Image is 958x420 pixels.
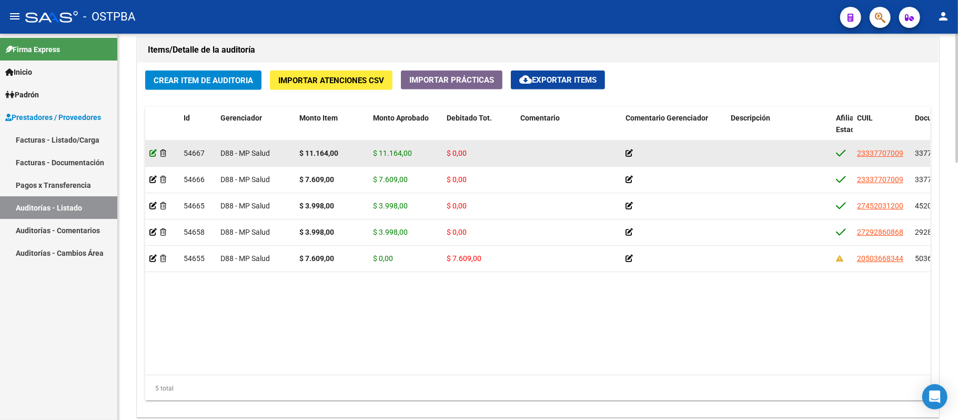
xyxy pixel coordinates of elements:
[373,254,393,263] span: $ 0,00
[278,76,384,85] span: Importar Atenciones CSV
[915,202,949,210] span: 45203120
[154,76,253,85] span: Crear Item de Auditoria
[915,254,949,263] span: 50366834
[373,202,408,210] span: $ 3.998,00
[447,254,481,263] span: $ 7.609,00
[836,114,862,134] span: Afiliado Estado
[270,71,392,90] button: Importar Atenciones CSV
[184,149,205,157] span: 54667
[857,228,903,236] span: 27292860868
[373,228,408,236] span: $ 3.998,00
[511,71,605,89] button: Exportar Items
[447,228,467,236] span: $ 0,00
[731,114,770,122] span: Descripción
[857,175,903,184] span: 23337707009
[447,175,467,184] span: $ 0,00
[299,149,338,157] strong: $ 11.164,00
[857,149,903,157] span: 23337707009
[5,112,101,123] span: Prestadores / Proveedores
[148,42,928,58] h1: Items/Detalle de la auditoría
[145,71,261,90] button: Crear Item de Auditoria
[184,175,205,184] span: 54666
[915,228,949,236] span: 29286086
[216,107,295,153] datatable-header-cell: Gerenciador
[179,107,216,153] datatable-header-cell: Id
[5,66,32,78] span: Inicio
[299,254,334,263] strong: $ 7.609,00
[937,10,950,23] mat-icon: person
[447,114,492,122] span: Debitado Tot.
[299,114,338,122] span: Monto Item
[220,202,270,210] span: D88 - MP Salud
[915,114,953,122] span: Documento
[857,114,873,122] span: CUIL
[727,107,832,153] datatable-header-cell: Descripción
[184,228,205,236] span: 54658
[520,114,560,122] span: Comentario
[447,149,467,157] span: $ 0,00
[369,107,442,153] datatable-header-cell: Monto Aprobado
[915,149,949,157] span: 33770700
[442,107,516,153] datatable-header-cell: Debitado Tot.
[220,114,262,122] span: Gerenciador
[83,5,135,28] span: - OSTPBA
[220,254,270,263] span: D88 - MP Salud
[401,71,502,89] button: Importar Prácticas
[621,107,727,153] datatable-header-cell: Comentario Gerenciador
[915,175,949,184] span: 33770700
[857,254,903,263] span: 20503668344
[184,254,205,263] span: 54655
[857,202,903,210] span: 27452031200
[220,175,270,184] span: D88 - MP Salud
[519,75,597,85] span: Exportar Items
[145,375,931,402] div: 5 total
[220,149,270,157] span: D88 - MP Salud
[299,175,334,184] strong: $ 7.609,00
[220,228,270,236] span: D88 - MP Salud
[184,114,190,122] span: Id
[447,202,467,210] span: $ 0,00
[5,89,39,101] span: Padrón
[184,202,205,210] span: 54665
[373,175,408,184] span: $ 7.609,00
[5,44,60,55] span: Firma Express
[373,149,412,157] span: $ 11.164,00
[295,107,369,153] datatable-header-cell: Monto Item
[853,107,911,153] datatable-header-cell: CUIL
[626,114,708,122] span: Comentario Gerenciador
[922,384,947,409] div: Open Intercom Messenger
[409,75,494,85] span: Importar Prácticas
[519,73,532,86] mat-icon: cloud_download
[832,107,853,153] datatable-header-cell: Afiliado Estado
[299,202,334,210] strong: $ 3.998,00
[299,228,334,236] strong: $ 3.998,00
[8,10,21,23] mat-icon: menu
[516,107,621,153] datatable-header-cell: Comentario
[373,114,429,122] span: Monto Aprobado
